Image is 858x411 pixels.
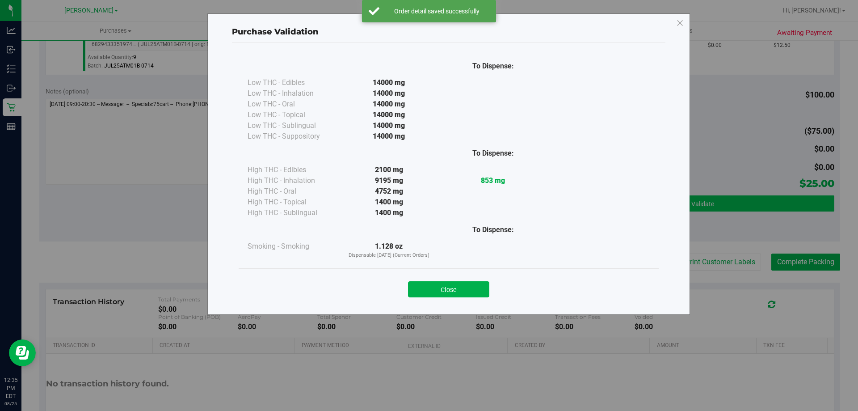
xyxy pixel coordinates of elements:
[248,241,337,252] div: Smoking - Smoking
[248,208,337,218] div: High THC - Sublingual
[248,186,337,197] div: High THC - Oral
[441,61,545,72] div: To Dispense:
[337,131,441,142] div: 14000 mg
[337,120,441,131] div: 14000 mg
[337,252,441,259] p: Dispensable [DATE] (Current Orders)
[408,281,489,297] button: Close
[248,110,337,120] div: Low THC - Topical
[337,88,441,99] div: 14000 mg
[248,131,337,142] div: Low THC - Suppository
[337,241,441,259] div: 1.128 oz
[248,77,337,88] div: Low THC - Edibles
[337,165,441,175] div: 2100 mg
[337,77,441,88] div: 14000 mg
[248,197,337,208] div: High THC - Topical
[441,225,545,235] div: To Dispense:
[337,186,441,197] div: 4752 mg
[337,99,441,110] div: 14000 mg
[384,7,489,16] div: Order detail saved successfully
[441,148,545,159] div: To Dispense:
[337,175,441,186] div: 9195 mg
[248,175,337,186] div: High THC - Inhalation
[232,27,319,37] span: Purchase Validation
[248,88,337,99] div: Low THC - Inhalation
[337,197,441,208] div: 1400 mg
[248,165,337,175] div: High THC - Edibles
[9,339,36,366] iframe: Resource center
[337,110,441,120] div: 14000 mg
[248,120,337,131] div: Low THC - Sublingual
[337,208,441,218] div: 1400 mg
[481,176,505,185] strong: 853 mg
[248,99,337,110] div: Low THC - Oral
